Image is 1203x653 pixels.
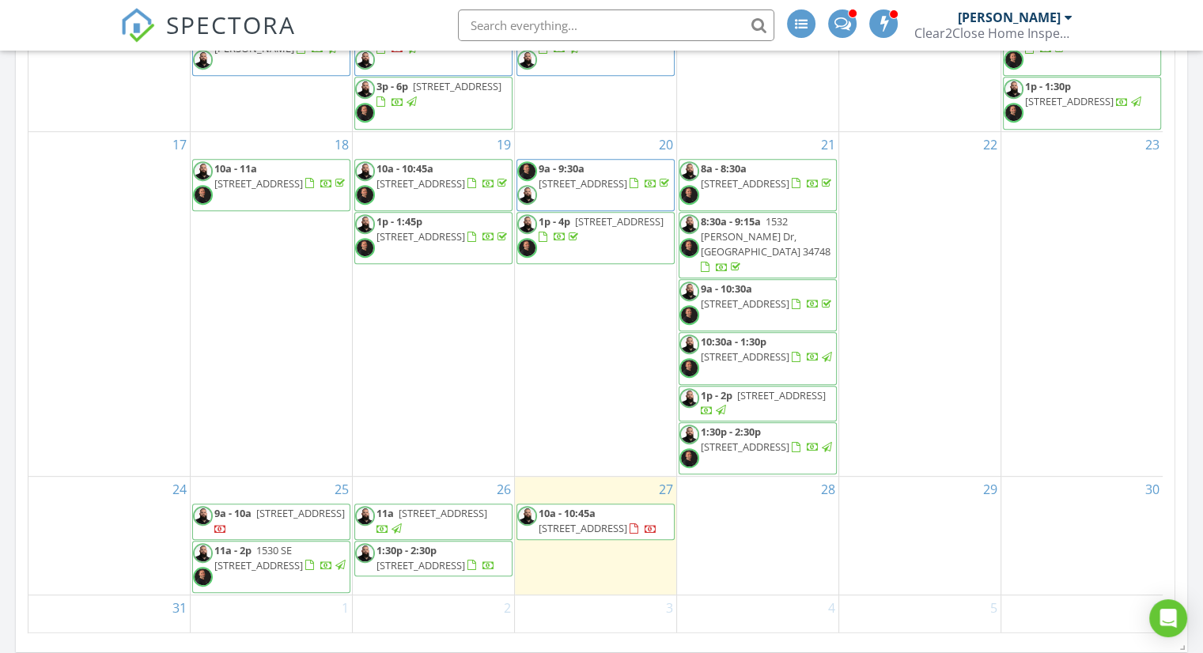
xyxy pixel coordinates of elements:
[193,567,213,587] img: screenshot_20220523_153123.jpg
[515,477,677,595] td: Go to August 27, 2025
[376,543,495,572] a: 1:30p - 2:30p [STREET_ADDRESS]
[193,543,213,563] img: dcf5602c2e1846b586fde1eb09e5ef7a.jpeg
[701,334,834,364] a: 10:30a - 1:30p [STREET_ADDRESS]
[28,131,191,477] td: Go to August 17, 2025
[701,334,766,349] span: 10:30a - 1:30p
[679,185,699,205] img: screenshot_20220523_153123.jpg
[376,229,465,243] span: [STREET_ADDRESS]
[376,214,510,243] a: 1p - 1:45p [STREET_ADDRESS]
[354,77,513,129] a: 3p - 6p [STREET_ADDRESS]
[517,50,537,70] img: dcf5602c2e1846b586fde1eb09e5ef7a.jpeg
[191,594,353,647] td: Go to September 1, 2025
[1149,595,1163,621] a: Go to September 6, 2025
[192,159,350,211] a: 10a - 11a [STREET_ADDRESS]
[516,212,675,264] a: 1p - 4p [STREET_ADDRESS]
[355,185,375,205] img: screenshot_20220523_153123.jpg
[355,161,375,181] img: dcf5602c2e1846b586fde1eb09e5ef7a.jpeg
[376,161,510,191] a: 10a - 10:45a [STREET_ADDRESS]
[679,238,699,258] img: screenshot_20220523_153123.jpg
[679,305,699,325] img: screenshot_20220523_153123.jpg
[539,26,664,55] a: 1p - 4p [STREET_ADDRESS]
[458,9,774,41] input: Search everything...
[355,238,375,258] img: screenshot_20220523_153123.jpg
[354,504,513,539] a: 11a [STREET_ADDRESS]
[28,594,191,647] td: Go to August 31, 2025
[914,25,1072,41] div: Clear2Close Home Inspection
[355,103,375,123] img: screenshot_20220523_153123.jpg
[517,185,537,205] img: dcf5602c2e1846b586fde1eb09e5ef7a.jpeg
[679,159,837,211] a: 8a - 8:30a [STREET_ADDRESS]
[701,176,789,191] span: [STREET_ADDRESS]
[539,161,584,176] span: 9a - 9:30a
[679,161,699,181] img: dcf5602c2e1846b586fde1eb09e5ef7a.jpeg
[679,388,699,408] img: dcf5602c2e1846b586fde1eb09e5ef7a.jpeg
[331,132,352,157] a: Go to August 18, 2025
[517,238,537,258] img: screenshot_20220523_153123.jpg
[679,279,837,331] a: 9a - 10:30a [STREET_ADDRESS]
[679,425,699,444] img: dcf5602c2e1846b586fde1eb09e5ef7a.jpeg
[1025,79,1071,93] span: 1p - 1:30p
[355,543,375,563] img: dcf5602c2e1846b586fde1eb09e5ef7a.jpeg
[701,281,834,311] a: 9a - 10:30a [STREET_ADDRESS]
[737,388,826,402] span: [STREET_ADDRESS]
[701,388,732,402] span: 1p - 2p
[818,477,838,502] a: Go to August 28, 2025
[679,281,699,301] img: dcf5602c2e1846b586fde1eb09e5ef7a.jpeg
[539,214,570,228] span: 1p - 4p
[1001,477,1163,595] td: Go to August 30, 2025
[339,595,352,621] a: Go to September 1, 2025
[376,506,394,520] span: 11a
[1004,79,1023,99] img: dcf5602c2e1846b586fde1eb09e5ef7a.jpeg
[353,594,515,647] td: Go to September 2, 2025
[214,176,303,191] span: [STREET_ADDRESS]
[193,161,213,181] img: dcf5602c2e1846b586fde1eb09e5ef7a.jpeg
[1142,477,1163,502] a: Go to August 30, 2025
[376,26,507,55] a: 11a - 2p [STREET_ADDRESS]
[1004,103,1023,123] img: screenshot_20220523_153123.jpg
[501,595,514,621] a: Go to September 2, 2025
[214,506,252,520] span: 9a - 10a
[354,541,513,576] a: 1:30p - 2:30p [STREET_ADDRESS]
[331,477,352,502] a: Go to August 25, 2025
[701,349,789,364] span: [STREET_ADDRESS]
[679,214,699,234] img: dcf5602c2e1846b586fde1eb09e5ef7a.jpeg
[214,161,257,176] span: 10a - 11a
[656,132,676,157] a: Go to August 20, 2025
[191,477,353,595] td: Go to August 25, 2025
[825,595,838,621] a: Go to September 4, 2025
[355,214,375,234] img: dcf5602c2e1846b586fde1eb09e5ef7a.jpeg
[399,506,487,520] span: [STREET_ADDRESS]
[818,132,838,157] a: Go to August 21, 2025
[701,161,747,176] span: 8a - 8:30a
[120,21,296,55] a: SPECTORA
[214,543,252,557] span: 11a - 2p
[214,543,303,572] span: 1530 SE [STREET_ADDRESS]
[701,281,752,296] span: 9a - 10:30a
[169,477,190,502] a: Go to August 24, 2025
[353,131,515,477] td: Go to August 19, 2025
[354,212,513,264] a: 1p - 1:45p [STREET_ADDRESS]
[539,214,664,243] a: 1p - 4p [STREET_ADDRESS]
[376,176,465,191] span: [STREET_ADDRESS]
[679,386,837,421] a: 1p - 2p [STREET_ADDRESS]
[701,214,761,228] span: 8:30a - 9:15a
[656,477,676,502] a: Go to August 27, 2025
[376,558,465,572] span: [STREET_ADDRESS]
[214,543,348,572] a: 11a - 2p 1530 SE [STREET_ADDRESS]
[515,594,677,647] td: Go to September 3, 2025
[376,161,433,176] span: 10a - 10:45a
[192,541,350,593] a: 11a - 2p 1530 SE [STREET_ADDRESS]
[1142,132,1163,157] a: Go to August 23, 2025
[166,8,296,41] span: SPECTORA
[192,504,350,539] a: 9a - 10a [STREET_ADDRESS]
[413,79,501,93] span: [STREET_ADDRESS]
[256,506,345,520] span: [STREET_ADDRESS]
[701,296,789,311] span: [STREET_ADDRESS]
[679,358,699,378] img: screenshot_20220523_153123.jpg
[987,595,1001,621] a: Go to September 5, 2025
[539,506,596,520] span: 10a - 10:45a
[516,504,675,539] a: 10a - 10:45a [STREET_ADDRESS]
[193,506,213,526] img: dcf5602c2e1846b586fde1eb09e5ef7a.jpeg
[676,594,838,647] td: Go to September 4, 2025
[679,334,699,354] img: dcf5602c2e1846b586fde1eb09e5ef7a.jpeg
